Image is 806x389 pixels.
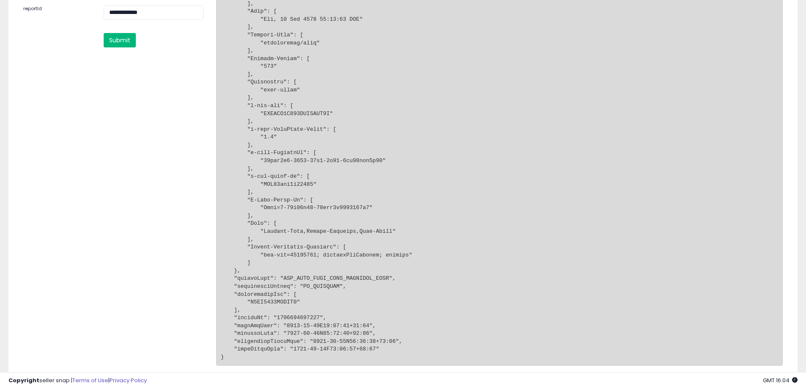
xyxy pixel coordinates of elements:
[8,377,147,385] div: seller snap | |
[8,376,39,384] strong: Copyright
[17,6,97,12] label: reportId
[104,33,136,47] button: Submit
[110,376,147,384] a: Privacy Policy
[72,376,108,384] a: Terms of Use
[763,376,798,384] span: 2025-10-7 16:04 GMT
